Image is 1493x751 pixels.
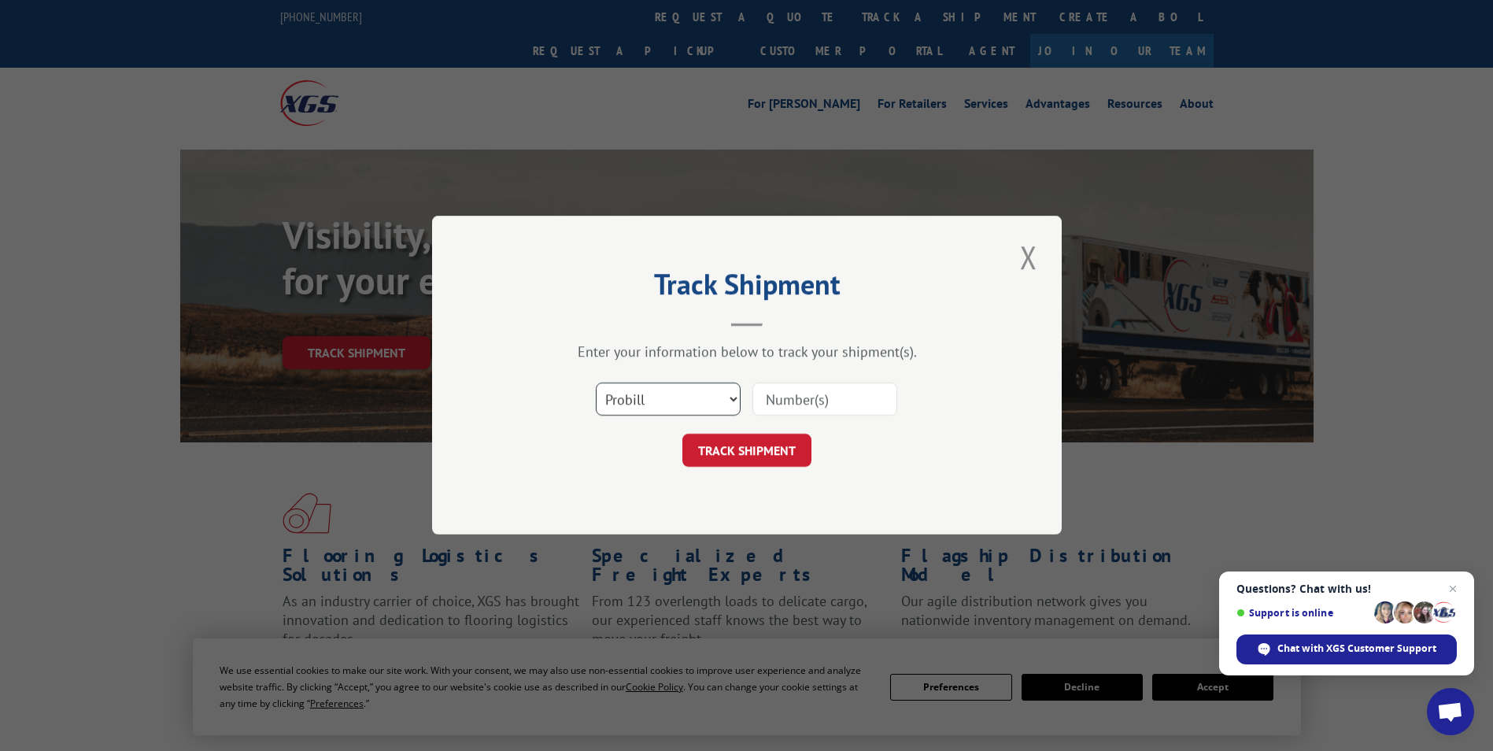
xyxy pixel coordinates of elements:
[511,343,983,361] div: Enter your information below to track your shipment(s).
[752,383,897,416] input: Number(s)
[1277,642,1436,656] span: Chat with XGS Customer Support
[682,435,811,468] button: TRACK SHIPMENT
[1236,634,1457,664] span: Chat with XGS Customer Support
[1236,583,1457,595] span: Questions? Chat with us!
[1427,688,1474,735] a: Open chat
[511,273,983,303] h2: Track Shipment
[1236,607,1369,619] span: Support is online
[1015,235,1042,279] button: Close modal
